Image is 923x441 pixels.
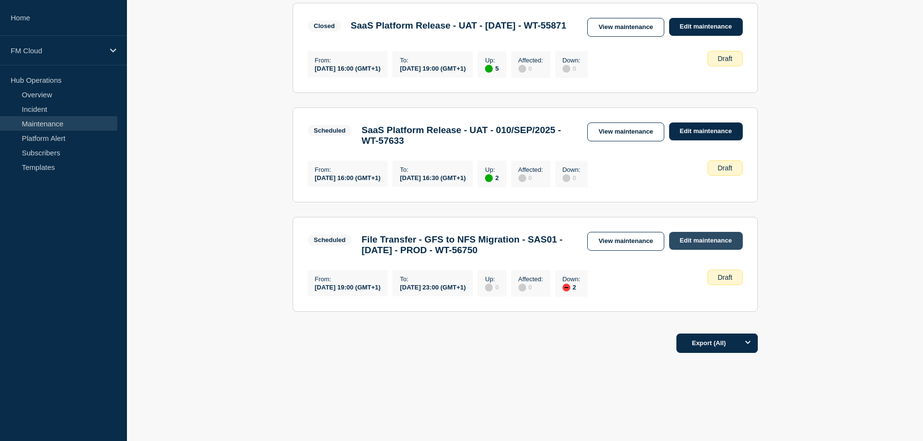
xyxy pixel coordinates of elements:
div: disabled [518,174,526,182]
div: Closed [314,22,335,30]
p: From : [315,166,381,173]
div: [DATE] 16:00 (GMT+1) [315,173,381,182]
p: Up : [485,166,499,173]
p: Up : [485,275,499,283]
div: 0 [563,173,580,182]
button: Export (All) [676,334,758,353]
a: View maintenance [587,18,664,37]
p: Affected : [518,57,543,64]
p: Up : [485,57,499,64]
div: 0 [485,283,499,291]
p: From : [315,57,381,64]
div: Draft [707,51,742,66]
div: up [485,174,493,182]
div: [DATE] 19:00 (GMT+1) [400,64,466,72]
div: Scheduled [314,127,346,134]
div: disabled [485,284,493,291]
p: To : [400,57,466,64]
div: disabled [518,284,526,291]
div: 2 [563,283,580,291]
div: 0 [518,173,543,182]
a: View maintenance [587,122,664,141]
div: down [563,284,570,291]
p: To : [400,166,466,173]
div: [DATE] 16:30 (GMT+1) [400,173,466,182]
div: 0 [518,283,543,291]
a: View maintenance [587,232,664,251]
div: 0 [563,64,580,73]
div: 5 [485,64,499,73]
a: Edit maintenance [669,122,743,140]
p: Affected : [518,275,543,283]
div: Draft [707,160,742,176]
div: Scheduled [314,236,346,243]
p: From : [315,275,381,283]
p: Affected : [518,166,543,173]
a: Edit maintenance [669,232,743,250]
h3: File Transfer - GFS to NFS Migration - SAS01 - [DATE] - PROD - WT-56750 [361,234,578,256]
div: [DATE] 16:00 (GMT+1) [315,64,381,72]
p: Down : [563,275,580,283]
h3: SaaS Platform Release - UAT - [DATE] - WT-55871 [351,20,566,31]
div: [DATE] 23:00 (GMT+1) [400,283,466,291]
a: Edit maintenance [669,18,743,36]
div: [DATE] 19:00 (GMT+1) [315,283,381,291]
button: Options [738,334,758,353]
div: disabled [518,65,526,73]
div: disabled [563,65,570,73]
p: Down : [563,166,580,173]
div: 0 [518,64,543,73]
p: Down : [563,57,580,64]
div: Draft [707,270,742,285]
div: up [485,65,493,73]
h3: SaaS Platform Release - UAT - 010/SEP/2025 - WT-57633 [361,125,578,146]
div: disabled [563,174,570,182]
p: FM Cloud [11,46,104,55]
div: 2 [485,173,499,182]
p: To : [400,275,466,283]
